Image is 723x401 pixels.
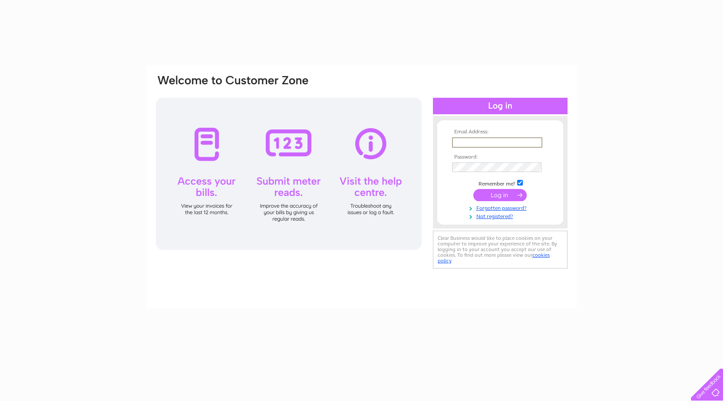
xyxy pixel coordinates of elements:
[433,231,568,268] div: Clear Business would like to place cookies on your computer to improve your experience of the sit...
[450,129,551,135] th: Email Address:
[473,189,527,201] input: Submit
[438,252,550,264] a: cookies policy
[450,154,551,160] th: Password:
[452,203,551,212] a: Forgotten password?
[452,212,551,220] a: Not registered?
[450,179,551,187] td: Remember me?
